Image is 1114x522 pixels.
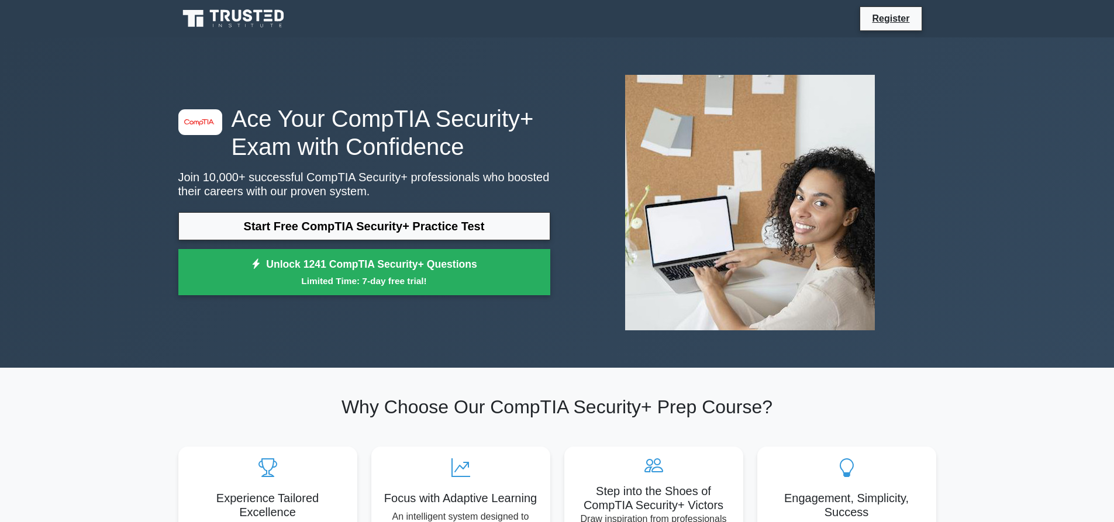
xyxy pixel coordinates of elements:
h5: Focus with Adaptive Learning [381,491,541,505]
small: Limited Time: 7-day free trial! [193,274,536,288]
h5: Engagement, Simplicity, Success [767,491,927,519]
h5: Step into the Shoes of CompTIA Security+ Victors [574,484,734,512]
h1: Ace Your CompTIA Security+ Exam with Confidence [178,105,550,161]
h5: Experience Tailored Excellence [188,491,348,519]
a: Start Free CompTIA Security+ Practice Test [178,212,550,240]
h2: Why Choose Our CompTIA Security+ Prep Course? [178,396,936,418]
p: Join 10,000+ successful CompTIA Security+ professionals who boosted their careers with our proven... [178,170,550,198]
a: Register [865,11,916,26]
a: Unlock 1241 CompTIA Security+ QuestionsLimited Time: 7-day free trial! [178,249,550,296]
